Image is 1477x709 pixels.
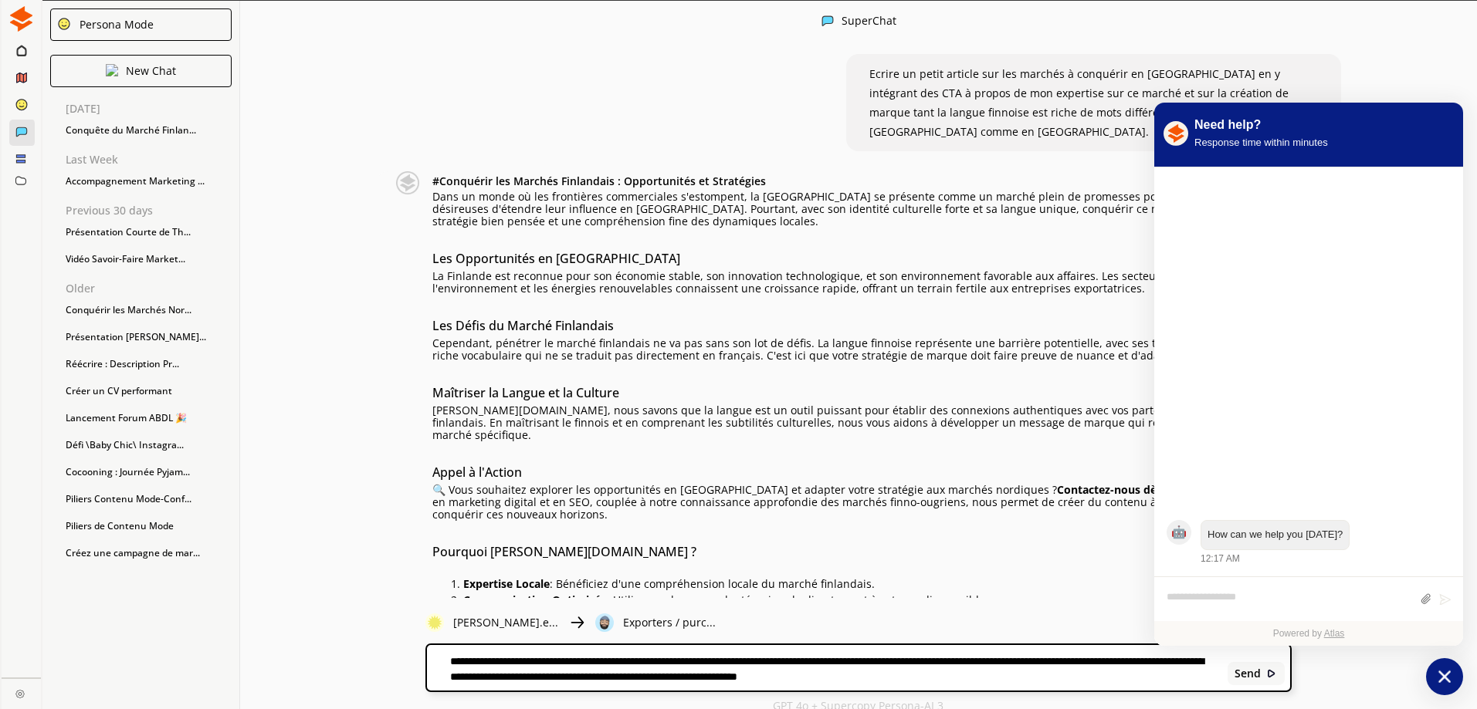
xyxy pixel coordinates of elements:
p: Older [66,282,239,295]
p: Dans un monde où les frontières commerciales s'estompent, la [GEOGRAPHIC_DATA] se présente comme ... [432,191,1292,228]
div: v 4.0.25 [43,25,76,37]
button: atlas-launcher [1426,658,1463,695]
p: Exporters / purc... [623,616,716,629]
h3: Les Défis du Marché Finlandais [432,314,1292,337]
div: Présentation [PERSON_NAME]... [58,326,239,349]
img: Close [57,17,71,31]
div: Accompagnement Marketing ... [58,170,239,193]
h3: Les Opportunités en [GEOGRAPHIC_DATA] [432,247,1292,270]
img: Close [8,6,34,32]
p: Previous 30 days [66,204,239,217]
div: Response time within minutes [1194,134,1328,150]
img: RpLL3g7wRjKEG8sAkjyA_SC%20Logo.png [1164,121,1188,146]
div: Réécrire : Description Pr... [58,353,239,376]
div: atlas-window [1154,103,1463,646]
div: atlas-message-text [1208,527,1343,543]
strong: Contactez-nous dès [DATE] [1057,482,1201,497]
div: 12:17 AM [1201,552,1240,566]
div: atlas-message-bubble [1201,520,1350,550]
div: Défi \Baby Chic\ Instagra... [58,434,239,457]
span: Ecrire un petit article sur les marchés à conquérir en [GEOGRAPHIC_DATA] en y intégrant des CTA à... [869,66,1289,139]
img: Close [106,64,118,76]
div: atlas-message-author-avatar [1167,520,1191,545]
img: Close [567,613,586,632]
img: Close [425,613,444,632]
div: Créez une campagne de mar... [58,542,239,565]
div: atlas-composer [1167,585,1451,613]
h3: Maîtriser la Langue et la Culture [432,381,1292,404]
button: Attach files by clicking or dropping files here [1420,593,1431,606]
p: : Utilisez un langage adapté qui parle directement à votre audience cible. [463,594,1292,606]
img: Close [821,15,834,27]
strong: Communication Optimisée [463,593,607,607]
strong: Expertise Locale [463,576,550,591]
p: [PERSON_NAME].e... [453,616,558,629]
p: Last Week [66,154,239,166]
p: [DATE] [66,103,239,115]
img: tab_keywords_by_traffic_grey.svg [175,89,188,102]
div: Vidéo Savoir-Faire Market... [58,248,239,271]
p: How can we help you [DATE]? [1208,527,1343,543]
div: Conquête du Marché Finlan... [58,119,239,142]
img: Close [595,613,614,632]
div: Sunday, September 21, 12:17 AM [1201,520,1451,566]
p: Cependant, pénétrer le marché finlandais ne va pas sans son lot de défis. La langue finnoise repr... [432,337,1292,362]
h3: Appel à l'Action [432,461,1292,484]
div: Piliers de Contenu Mode [58,515,239,538]
p: 🔍 Vous souhaitez explorer les opportunités en [GEOGRAPHIC_DATA] et adapter votre stratégie aux ma... [432,484,1292,521]
p: [PERSON_NAME][DOMAIN_NAME], nous savons que la langue est un outil puissant pour établir des conn... [432,404,1292,441]
div: Domaine [80,91,119,101]
p: : Bénéficiez d'une compréhension locale du marché finlandais. [463,578,1292,590]
b: # Conquérir les Marchés Finlandais : Opportunités et Stratégies [432,174,766,188]
div: Domaine: [URL] [40,40,114,52]
div: Lancement Forum ABDL 🎉 [58,407,239,430]
a: Close [2,678,41,705]
div: Piliers Contenu Mode-Conf... [58,488,239,511]
p: New Chat [126,65,176,77]
img: website_grey.svg [25,40,37,52]
img: Close [15,689,25,698]
div: Mots-clés [192,91,236,101]
img: Close [391,171,425,194]
a: Atlas [1324,628,1345,639]
div: Créer un CV performant [58,380,239,403]
div: Powered by [1154,621,1463,646]
b: Send [1235,667,1261,680]
img: logo_orange.svg [25,25,37,37]
p: La Finlande est reconnue pour son économie stable, son innovation technologique, et son environne... [432,270,1292,295]
div: atlas-message [1167,520,1451,566]
div: SuperChat [842,15,896,29]
img: tab_domain_overview_orange.svg [63,89,75,102]
div: Cocooning : Journée Pyjam... [58,461,239,484]
h3: Pourquoi [PERSON_NAME][DOMAIN_NAME] ? [432,540,1292,563]
div: atlas-ticket [1154,167,1463,646]
div: Need help? [1194,116,1328,134]
div: Persona Mode [74,19,154,31]
div: Conquérir les Marchés Nor... [58,299,239,322]
img: Close [1266,668,1277,679]
div: Présentation Courte de Th... [58,221,239,244]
